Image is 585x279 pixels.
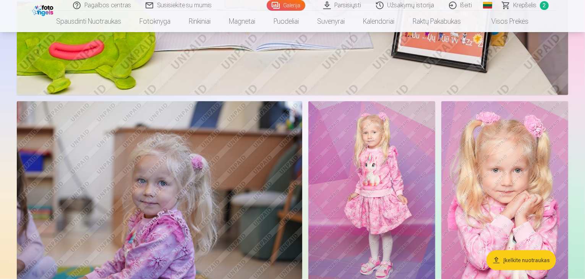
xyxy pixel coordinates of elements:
a: Raktų pakabukas [404,11,470,32]
a: Rinkiniai [180,11,220,32]
a: Visos prekės [470,11,538,32]
span: Krepšelis [514,1,537,10]
a: Fotoknyga [131,11,180,32]
a: Kalendoriai [354,11,404,32]
a: Suvenyrai [308,11,354,32]
a: Magnetai [220,11,265,32]
button: Įkelkite nuotraukas [486,250,556,270]
img: /fa2 [32,3,55,16]
span: 2 [540,1,549,10]
a: Spausdinti nuotraukas [47,11,131,32]
a: Puodeliai [265,11,308,32]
